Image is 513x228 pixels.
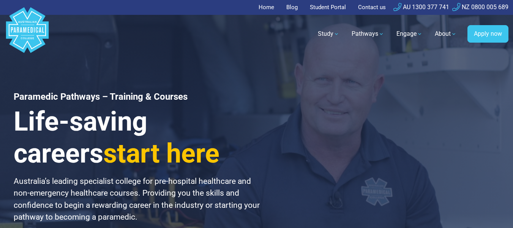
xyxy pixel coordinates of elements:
[347,23,389,45] a: Pathways
[14,175,266,223] p: Australia’s leading specialist college for pre-hospital healthcare and non-emergency healthcare c...
[393,3,449,11] a: AU 1300 377 741
[452,3,508,11] a: NZ 0800 005 689
[14,91,266,102] h1: Paramedic Pathways – Training & Courses
[14,105,266,169] h3: Life-saving careers
[467,25,508,43] a: Apply now
[5,15,50,53] a: Australian Paramedical College
[313,23,344,45] a: Study
[430,23,461,45] a: About
[103,138,219,169] span: start here
[392,23,427,45] a: Engage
